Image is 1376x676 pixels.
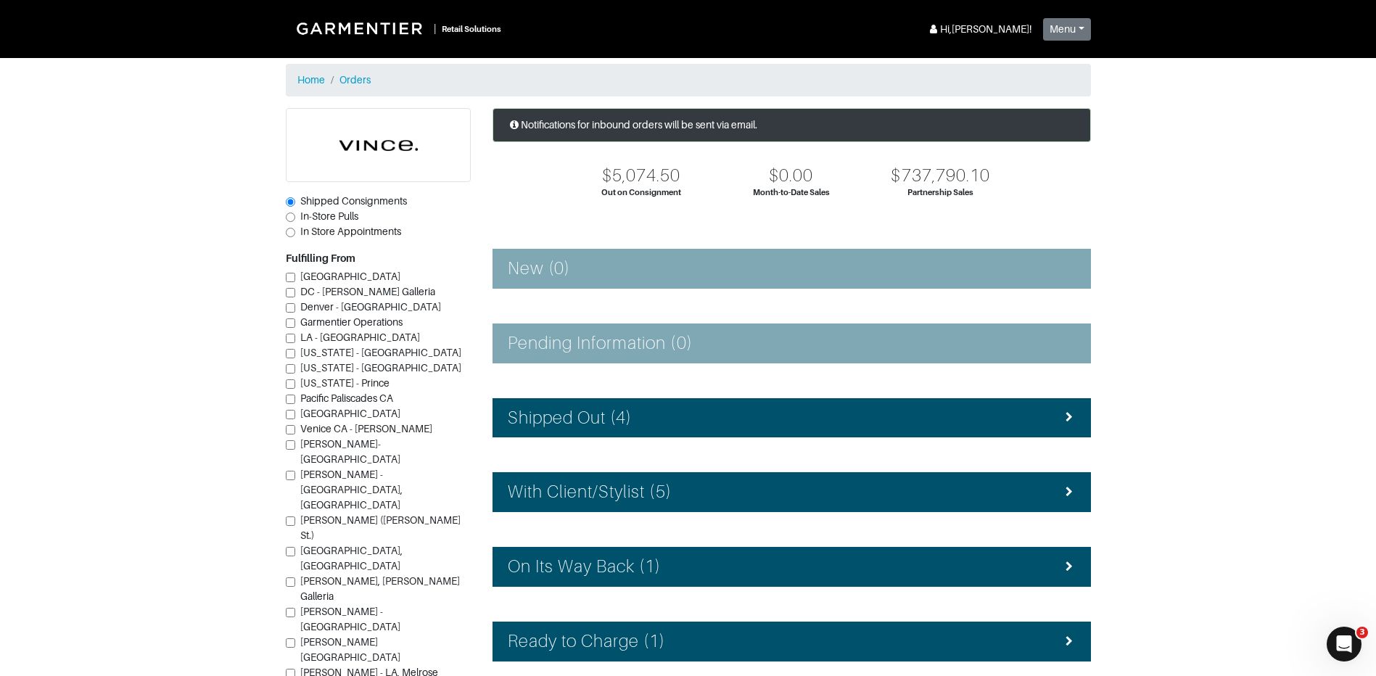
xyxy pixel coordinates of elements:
[286,577,295,587] input: [PERSON_NAME], [PERSON_NAME] Galleria
[508,408,633,429] h4: Shipped Out (4)
[1356,627,1368,638] span: 3
[286,379,295,389] input: [US_STATE] - Prince
[286,471,295,480] input: [PERSON_NAME] - [GEOGRAPHIC_DATA], [GEOGRAPHIC_DATA]
[300,469,403,511] span: [PERSON_NAME] - [GEOGRAPHIC_DATA], [GEOGRAPHIC_DATA]
[286,12,507,45] a: |Retail Solutions
[300,545,403,572] span: [GEOGRAPHIC_DATA], [GEOGRAPHIC_DATA]
[753,186,830,199] div: Month-to-Date Sales
[289,15,434,42] img: Garmentier
[300,438,400,465] span: [PERSON_NAME]-[GEOGRAPHIC_DATA]
[286,251,355,266] label: Fulfilling From
[300,606,400,632] span: [PERSON_NAME] - [GEOGRAPHIC_DATA]
[286,395,295,404] input: Pacific Paliscades CA
[300,331,420,343] span: LA - [GEOGRAPHIC_DATA]
[300,271,400,282] span: [GEOGRAPHIC_DATA]
[300,226,401,237] span: In Store Appointments
[300,575,460,602] span: [PERSON_NAME], [PERSON_NAME] Galleria
[300,377,390,389] span: [US_STATE] - Prince
[508,333,693,354] h4: Pending Information (0)
[286,410,295,419] input: [GEOGRAPHIC_DATA]
[286,197,295,207] input: Shipped Consignments
[434,21,436,36] div: |
[1327,627,1361,661] iframe: Intercom live chat
[300,347,461,358] span: [US_STATE] - [GEOGRAPHIC_DATA]
[286,64,1091,96] nav: breadcrumb
[300,392,393,404] span: Pacific Paliscades CA
[508,258,570,279] h4: New (0)
[286,318,295,328] input: Garmentier Operations
[601,186,681,199] div: Out on Consignment
[300,423,432,434] span: Venice CA - [PERSON_NAME]
[508,556,662,577] h4: On Its Way Back (1)
[300,286,435,297] span: DC - [PERSON_NAME] Galleria
[286,516,295,526] input: [PERSON_NAME] ([PERSON_NAME] St.)
[769,165,813,186] div: $0.00
[286,273,295,282] input: [GEOGRAPHIC_DATA]
[286,440,295,450] input: [PERSON_NAME]-[GEOGRAPHIC_DATA]
[602,165,680,186] div: $5,074.50
[286,425,295,434] input: Venice CA - [PERSON_NAME]
[339,74,371,86] a: Orders
[508,631,666,652] h4: Ready to Charge (1)
[891,165,990,186] div: $737,790.10
[300,362,461,374] span: [US_STATE] - [GEOGRAPHIC_DATA]
[493,108,1091,142] div: Notifications for inbound orders will be sent via email.
[300,301,441,313] span: Denver - [GEOGRAPHIC_DATA]
[300,210,358,222] span: In-Store Pulls
[508,482,672,503] h4: With Client/Stylist (5)
[286,228,295,237] input: In Store Appointments
[927,22,1031,37] div: Hi, [PERSON_NAME] !
[286,288,295,297] input: DC - [PERSON_NAME] Galleria
[1043,18,1091,41] button: Menu
[286,303,295,313] input: Denver - [GEOGRAPHIC_DATA]
[286,213,295,222] input: In-Store Pulls
[300,316,403,328] span: Garmentier Operations
[286,608,295,617] input: [PERSON_NAME] - [GEOGRAPHIC_DATA]
[300,195,407,207] span: Shipped Consignments
[286,547,295,556] input: [GEOGRAPHIC_DATA], [GEOGRAPHIC_DATA]
[297,74,325,86] a: Home
[286,638,295,648] input: [PERSON_NAME][GEOGRAPHIC_DATA]
[287,109,470,181] img: cyAkLTq7csKWtL9WARqkkVaF.png
[286,334,295,343] input: LA - [GEOGRAPHIC_DATA]
[907,186,973,199] div: Partnership Sales
[286,364,295,374] input: [US_STATE] - [GEOGRAPHIC_DATA]
[300,408,400,419] span: [GEOGRAPHIC_DATA]
[442,25,501,33] small: Retail Solutions
[300,636,400,663] span: [PERSON_NAME][GEOGRAPHIC_DATA]
[286,349,295,358] input: [US_STATE] - [GEOGRAPHIC_DATA]
[300,514,461,541] span: [PERSON_NAME] ([PERSON_NAME] St.)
